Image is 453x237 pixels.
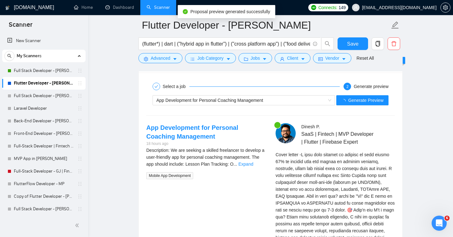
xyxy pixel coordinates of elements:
[372,41,384,47] span: copy
[2,35,86,47] li: New Scanner
[388,41,400,47] span: delete
[5,3,10,13] img: logo
[445,216,450,221] span: 6
[338,4,345,11] span: 149
[146,141,266,147] div: 18 hours ago
[318,57,323,61] span: idcard
[144,57,148,61] span: setting
[75,222,81,229] span: double-left
[17,50,42,62] span: My Scanners
[77,181,82,186] span: holder
[77,81,82,86] span: holder
[262,57,267,61] span: caret-down
[77,119,82,124] span: holder
[77,169,82,174] span: holder
[440,3,450,13] button: setting
[440,5,450,10] a: setting
[14,152,74,165] a: MVP App in [PERSON_NAME]
[154,85,158,88] span: check
[313,53,351,63] button: idcardVendorcaret-down
[311,5,316,10] img: upwork-logo.png
[14,140,74,152] a: Full-Stack Developer | Fintech SaaS System
[5,54,14,58] span: search
[142,40,310,48] input: Search Freelance Jobs...
[151,55,170,62] span: Advanced
[2,50,86,215] li: My Scanners
[233,162,237,167] span: ...
[14,165,74,178] a: Full-Stack Developer - GJ | Fintech SaaS System
[238,162,253,167] a: Expand
[342,57,346,61] span: caret-down
[338,37,368,50] button: Save
[77,194,82,199] span: holder
[7,35,81,47] a: New Scanner
[14,178,74,190] a: FlutterFlow Developer - MP
[185,53,236,63] button: barsJob Categorycaret-down
[348,97,383,104] span: Generate Preview
[313,42,317,46] span: info-circle
[347,40,358,48] span: Save
[372,37,384,50] button: copy
[346,85,349,89] span: 2
[322,41,333,47] span: search
[301,124,320,129] span: Dinesh P .
[138,53,182,63] button: settingAdvancedcaret-down
[105,5,134,10] a: dashboardDashboard
[226,57,231,61] span: caret-down
[318,4,337,11] span: Connects:
[251,55,260,62] span: Jobs
[163,83,189,90] div: Select a job
[173,57,177,61] span: caret-down
[77,156,82,161] span: holder
[74,5,93,10] a: homeHome
[146,172,193,179] span: Mobile App Development
[146,124,238,140] a: App Development for Personal Coaching Management
[14,90,74,102] a: Full Stack Developer - [PERSON_NAME]
[321,37,334,50] button: search
[336,95,389,105] button: Generate Preview
[147,5,170,10] a: searchScanner
[197,55,223,62] span: Job Category
[190,9,270,14] span: Proposal preview generated successfully
[244,57,248,61] span: folder
[287,55,298,62] span: Client
[146,148,265,167] span: Description: We are seeking a skilled freelancer to develop a user-friendly app for personal coac...
[14,127,74,140] a: Front-End Developer - [PERSON_NAME]
[325,55,339,62] span: Vendor
[146,147,266,168] div: Description: We are seeking a skilled freelancer to develop a user-friendly app for personal coac...
[77,144,82,149] span: holder
[276,123,296,143] img: c1rrnogMt3Uq0xhrMDoT4R6Am2kSXgq5GYzwiwNYk2_iwhXeSmIPDVTt3PZpRCUvD2
[4,20,37,33] span: Scanner
[14,77,74,90] a: Flutter Developer - [PERSON_NAME]
[356,55,374,62] a: Reset All
[77,93,82,98] span: holder
[77,68,82,73] span: holder
[238,53,272,63] button: folderJobscaret-down
[142,17,390,33] input: Scanner name...
[156,98,263,103] span: App Development for Personal Coaching Management
[301,57,305,61] span: caret-down
[354,83,389,90] div: Generate preview
[183,9,188,14] span: check-circle
[354,5,358,10] span: user
[77,106,82,111] span: holder
[77,131,82,136] span: holder
[391,21,399,29] span: edit
[280,57,284,61] span: user
[14,203,74,215] a: Full Stack Developer - [PERSON_NAME]
[275,53,310,63] button: userClientcaret-down
[432,216,447,231] iframe: Intercom live chat
[341,99,348,103] span: loading
[14,115,74,127] a: Back-End Developer - [PERSON_NAME]
[388,37,400,50] button: delete
[14,102,74,115] a: Laravel Developer
[301,130,376,146] span: SaaS | Fintech | MVP Developer | Flutter | Firebase Expert
[14,190,74,203] a: Copy of Flutter Developer - [PERSON_NAME]
[14,64,74,77] a: Full Stack Developer - [PERSON_NAME]
[77,207,82,212] span: holder
[190,57,195,61] span: bars
[4,51,14,61] button: search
